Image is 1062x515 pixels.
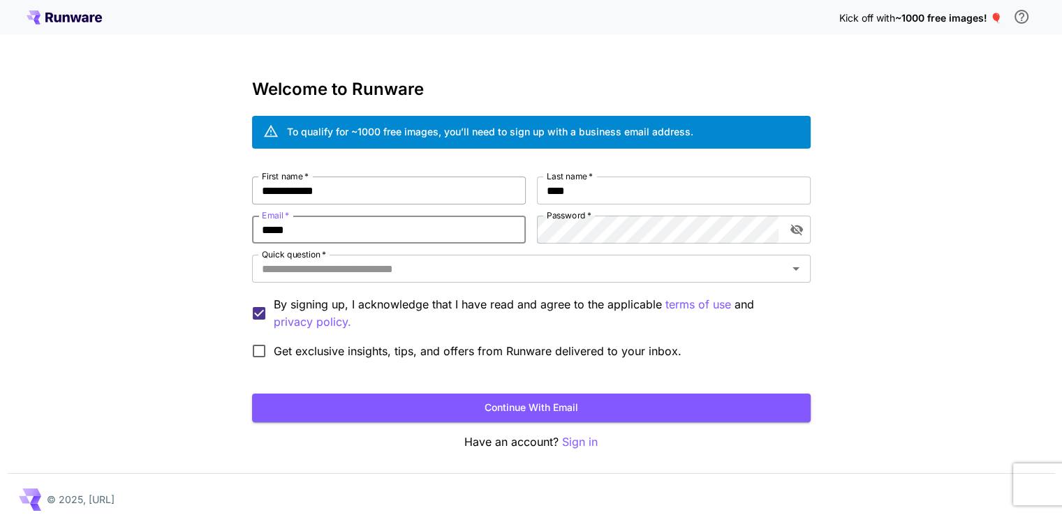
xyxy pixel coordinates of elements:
[262,248,326,260] label: Quick question
[1008,3,1035,31] button: In order to qualify for free credit, you need to sign up with a business email address and click ...
[274,343,681,359] span: Get exclusive insights, tips, and offers from Runware delivered to your inbox.
[547,209,591,221] label: Password
[784,217,809,242] button: toggle password visibility
[786,259,806,278] button: Open
[252,433,811,451] p: Have an account?
[262,170,309,182] label: First name
[665,296,731,313] p: terms of use
[274,313,351,331] p: privacy policy.
[287,124,693,139] div: To qualify for ~1000 free images, you’ll need to sign up with a business email address.
[47,492,115,507] p: © 2025, [URL]
[547,170,593,182] label: Last name
[839,12,895,24] span: Kick off with
[252,80,811,99] h3: Welcome to Runware
[252,394,811,422] button: Continue with email
[262,209,289,221] label: Email
[274,313,351,331] button: By signing up, I acknowledge that I have read and agree to the applicable terms of use and
[274,296,799,331] p: By signing up, I acknowledge that I have read and agree to the applicable and
[665,296,731,313] button: By signing up, I acknowledge that I have read and agree to the applicable and privacy policy.
[895,12,1002,24] span: ~1000 free images! 🎈
[562,433,598,451] button: Sign in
